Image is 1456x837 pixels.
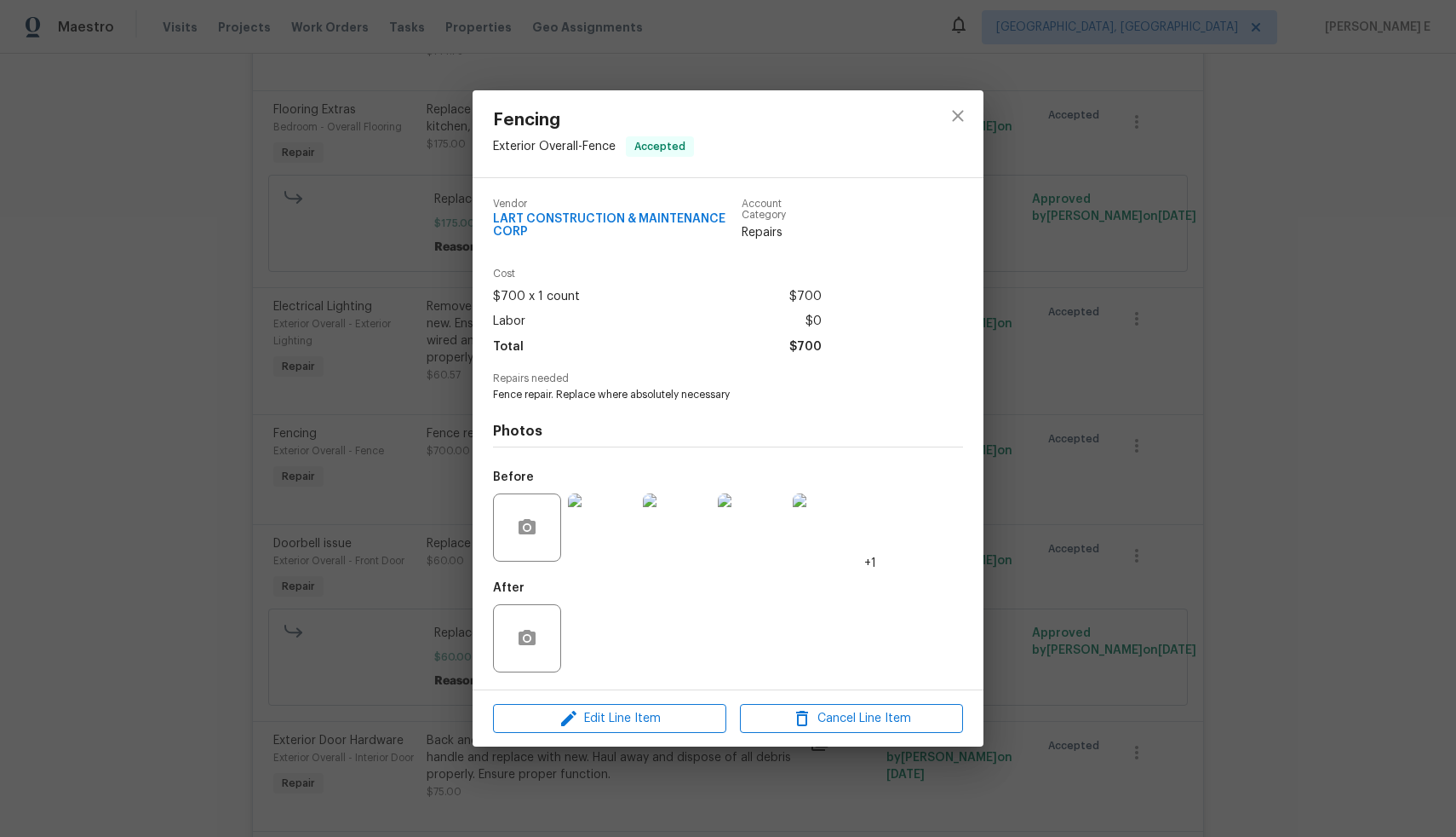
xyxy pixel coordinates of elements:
span: LART CONSTRUCTION & MAINTENANCE CORP [493,213,742,239]
span: Fence repair. Replace where absolutely necessary [493,388,916,402]
span: Repairs [742,224,822,241]
span: Edit Line Item [498,708,721,730]
span: Accepted [628,138,692,155]
button: Edit Line Item [493,704,726,734]
h5: After [493,582,525,594]
span: $700 x 1 count [493,285,580,309]
span: $0 [805,309,822,334]
span: Account Category [742,199,822,221]
span: Vendor [493,199,742,210]
h5: Before [493,471,534,483]
span: Exterior Overall - Fence [493,140,616,152]
span: Cancel Line Item [745,708,958,730]
span: Repairs needed [493,373,963,384]
span: Labor [493,309,525,334]
h4: Photos [493,423,963,440]
span: Cost [493,268,822,280]
span: +1 [864,555,876,572]
span: Total [493,335,524,360]
button: close [937,95,978,136]
span: $700 [789,335,822,360]
span: $700 [789,285,822,309]
span: Fencing [493,111,694,130]
button: Cancel Line Item [740,704,963,734]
